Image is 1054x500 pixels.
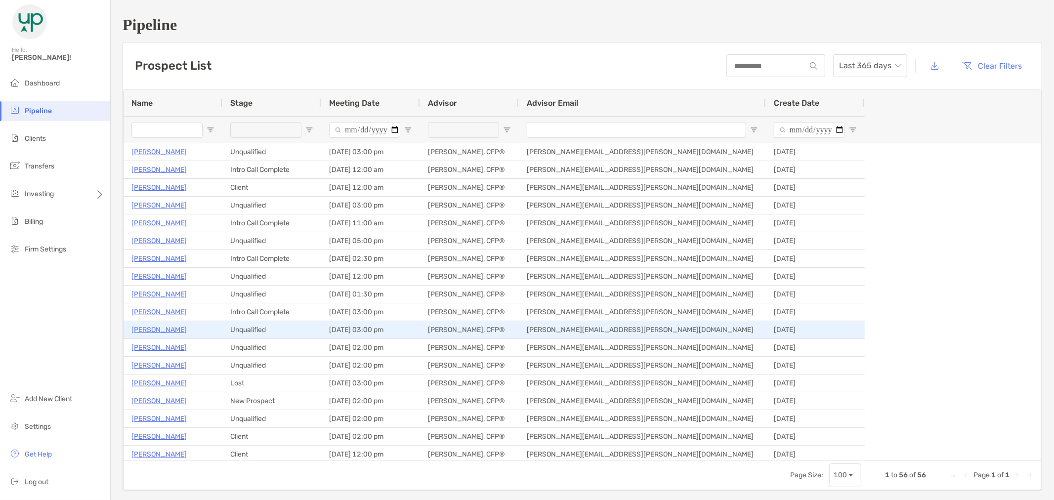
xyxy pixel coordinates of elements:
[222,268,321,285] div: Unqualified
[420,428,519,445] div: [PERSON_NAME], CFP®
[25,478,48,486] span: Log out
[131,181,187,194] p: [PERSON_NAME]
[321,321,420,338] div: [DATE] 03:00 pm
[131,288,187,300] a: [PERSON_NAME]
[131,270,187,283] a: [PERSON_NAME]
[222,392,321,410] div: New Prospect
[131,324,187,336] a: [PERSON_NAME]
[222,303,321,321] div: Intro Call Complete
[420,357,519,374] div: [PERSON_NAME], CFP®
[321,232,420,250] div: [DATE] 05:00 pm
[834,471,847,479] div: 100
[123,16,1042,34] h1: Pipeline
[519,214,766,232] div: [PERSON_NAME][EMAIL_ADDRESS][PERSON_NAME][DOMAIN_NAME]
[790,471,823,479] div: Page Size:
[766,250,865,267] div: [DATE]
[25,162,54,170] span: Transfers
[519,303,766,321] div: [PERSON_NAME][EMAIL_ADDRESS][PERSON_NAME][DOMAIN_NAME]
[519,161,766,178] div: [PERSON_NAME][EMAIL_ADDRESS][PERSON_NAME][DOMAIN_NAME]
[305,126,313,134] button: Open Filter Menu
[222,446,321,463] div: Client
[321,392,420,410] div: [DATE] 02:00 pm
[766,286,865,303] div: [DATE]
[420,392,519,410] div: [PERSON_NAME], CFP®
[321,357,420,374] div: [DATE] 02:00 pm
[131,341,187,354] a: [PERSON_NAME]
[25,217,43,226] span: Billing
[222,357,321,374] div: Unqualified
[131,395,187,407] p: [PERSON_NAME]
[321,197,420,214] div: [DATE] 03:00 pm
[420,268,519,285] div: [PERSON_NAME], CFP®
[321,143,420,161] div: [DATE] 03:00 pm
[766,303,865,321] div: [DATE]
[519,339,766,356] div: [PERSON_NAME][EMAIL_ADDRESS][PERSON_NAME][DOMAIN_NAME]
[321,250,420,267] div: [DATE] 02:30 pm
[321,428,420,445] div: [DATE] 02:00 pm
[329,98,379,108] span: Meeting Date
[766,232,865,250] div: [DATE]
[321,303,420,321] div: [DATE] 03:00 pm
[519,428,766,445] div: [PERSON_NAME][EMAIL_ADDRESS][PERSON_NAME][DOMAIN_NAME]
[222,179,321,196] div: Client
[428,98,457,108] span: Advisor
[131,199,187,211] a: [PERSON_NAME]
[222,232,321,250] div: Unqualified
[222,410,321,427] div: Unqualified
[829,463,861,487] div: Page Size
[321,268,420,285] div: [DATE] 12:00 pm
[420,321,519,338] div: [PERSON_NAME], CFP®
[766,179,865,196] div: [DATE]
[774,122,845,138] input: Create Date Filter Input
[131,377,187,389] a: [PERSON_NAME]
[131,146,187,158] a: [PERSON_NAME]
[222,161,321,178] div: Intro Call Complete
[519,197,766,214] div: [PERSON_NAME][EMAIL_ADDRESS][PERSON_NAME][DOMAIN_NAME]
[519,321,766,338] div: [PERSON_NAME][EMAIL_ADDRESS][PERSON_NAME][DOMAIN_NAME]
[222,250,321,267] div: Intro Call Complete
[766,143,865,161] div: [DATE]
[519,268,766,285] div: [PERSON_NAME][EMAIL_ADDRESS][PERSON_NAME][DOMAIN_NAME]
[321,339,420,356] div: [DATE] 02:00 pm
[766,375,865,392] div: [DATE]
[222,214,321,232] div: Intro Call Complete
[321,410,420,427] div: [DATE] 02:00 pm
[12,4,47,40] img: Zoe Logo
[503,126,511,134] button: Open Filter Menu
[321,375,420,392] div: [DATE] 03:00 pm
[329,122,400,138] input: Meeting Date Filter Input
[131,217,187,229] a: [PERSON_NAME]
[131,306,187,318] p: [PERSON_NAME]
[420,197,519,214] div: [PERSON_NAME], CFP®
[131,430,187,443] a: [PERSON_NAME]
[404,126,412,134] button: Open Filter Menu
[131,122,203,138] input: Name Filter Input
[9,243,21,254] img: firm-settings icon
[9,160,21,171] img: transfers icon
[420,286,519,303] div: [PERSON_NAME], CFP®
[131,359,187,372] a: [PERSON_NAME]
[766,339,865,356] div: [DATE]
[774,98,819,108] span: Create Date
[527,122,746,138] input: Advisor Email Filter Input
[25,245,66,253] span: Firm Settings
[9,392,21,404] img: add_new_client icon
[420,179,519,196] div: [PERSON_NAME], CFP®
[519,392,766,410] div: [PERSON_NAME][EMAIL_ADDRESS][PERSON_NAME][DOMAIN_NAME]
[131,413,187,425] a: [PERSON_NAME]
[131,252,187,265] p: [PERSON_NAME]
[9,77,21,88] img: dashboard icon
[131,164,187,176] p: [PERSON_NAME]
[766,357,865,374] div: [DATE]
[131,98,153,108] span: Name
[131,235,187,247] a: [PERSON_NAME]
